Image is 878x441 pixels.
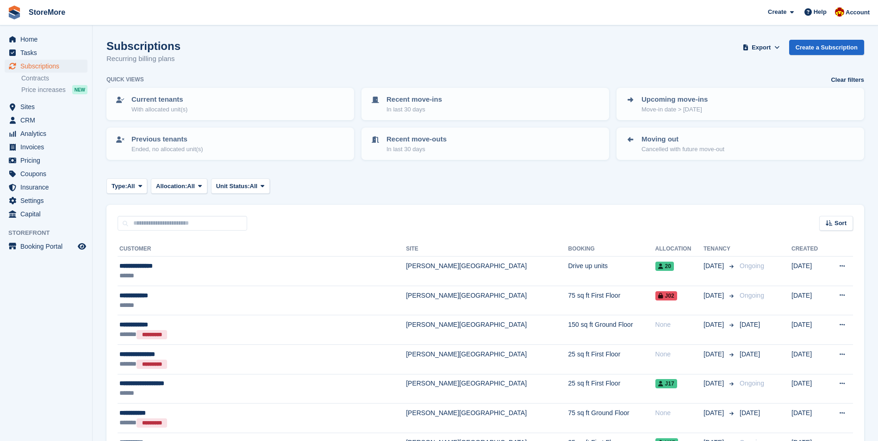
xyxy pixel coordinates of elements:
[791,344,827,374] td: [DATE]
[362,89,608,119] a: Recent move-ins In last 30 days
[131,105,187,114] p: With allocated unit(s)
[211,178,270,194] button: Unit Status: All
[704,320,726,330] span: [DATE]
[740,380,764,387] span: Ongoing
[406,257,568,286] td: [PERSON_NAME][GEOGRAPHIC_DATA]
[20,127,76,140] span: Analytics
[740,409,760,416] span: [DATE]
[568,315,655,345] td: 150 sq ft Ground Floor
[831,75,864,85] a: Clear filters
[5,60,87,73] a: menu
[641,145,724,154] p: Cancelled with future move-out
[5,167,87,180] a: menu
[131,134,203,145] p: Previous tenants
[20,181,76,194] span: Insurance
[76,241,87,252] a: Preview store
[791,404,827,433] td: [DATE]
[112,182,127,191] span: Type:
[655,320,704,330] div: None
[20,194,76,207] span: Settings
[131,145,203,154] p: Ended, no allocated unit(s)
[20,154,76,167] span: Pricing
[5,240,87,253] a: menu
[641,105,708,114] p: Move-in date > [DATE]
[655,262,674,271] span: 20
[791,286,827,315] td: [DATE]
[156,182,187,191] span: Allocation:
[106,40,181,52] h1: Subscriptions
[250,182,258,191] span: All
[216,182,250,191] span: Unit Status:
[406,286,568,315] td: [PERSON_NAME][GEOGRAPHIC_DATA]
[5,127,87,140] a: menu
[406,404,568,433] td: [PERSON_NAME][GEOGRAPHIC_DATA]
[5,194,87,207] a: menu
[118,242,406,257] th: Customer
[846,8,870,17] span: Account
[21,86,66,94] span: Price increases
[187,182,195,191] span: All
[106,178,147,194] button: Type: All
[791,315,827,345] td: [DATE]
[5,141,87,153] a: menu
[151,178,207,194] button: Allocation: All
[5,46,87,59] a: menu
[21,85,87,95] a: Price increases NEW
[655,349,704,359] div: None
[752,43,771,52] span: Export
[568,286,655,315] td: 75 sq ft First Floor
[617,89,863,119] a: Upcoming move-ins Move-in date > [DATE]
[5,154,87,167] a: menu
[768,7,786,17] span: Create
[791,257,827,286] td: [DATE]
[789,40,864,55] a: Create a Subscription
[704,408,726,418] span: [DATE]
[5,114,87,127] a: menu
[131,94,187,105] p: Current tenants
[791,374,827,404] td: [DATE]
[20,100,76,113] span: Sites
[641,94,708,105] p: Upcoming move-ins
[20,141,76,153] span: Invoices
[641,134,724,145] p: Moving out
[655,291,677,300] span: J02
[704,349,726,359] span: [DATE]
[655,408,704,418] div: None
[740,292,764,299] span: Ongoing
[20,33,76,46] span: Home
[655,242,704,257] th: Allocation
[107,89,353,119] a: Current tenants With allocated unit(s)
[5,208,87,220] a: menu
[568,257,655,286] td: Drive up units
[741,40,782,55] button: Export
[834,219,847,228] span: Sort
[814,7,827,17] span: Help
[106,54,181,64] p: Recurring billing plans
[20,167,76,180] span: Coupons
[791,242,827,257] th: Created
[72,85,87,94] div: NEW
[406,315,568,345] td: [PERSON_NAME][GEOGRAPHIC_DATA]
[568,242,655,257] th: Booking
[21,74,87,83] a: Contracts
[617,129,863,159] a: Moving out Cancelled with future move-out
[740,262,764,269] span: Ongoing
[7,6,21,19] img: stora-icon-8386f47178a22dfd0bd8f6a31ec36ba5ce8667c1dd55bd0f319d3a0aa187defe.svg
[406,344,568,374] td: [PERSON_NAME][GEOGRAPHIC_DATA]
[568,344,655,374] td: 25 sq ft First Floor
[20,46,76,59] span: Tasks
[362,129,608,159] a: Recent move-outs In last 30 days
[106,75,144,84] h6: Quick views
[20,60,76,73] span: Subscriptions
[8,228,92,238] span: Storefront
[25,5,69,20] a: StoreMore
[568,404,655,433] td: 75 sq ft Ground Floor
[386,94,442,105] p: Recent move-ins
[740,350,760,358] span: [DATE]
[406,374,568,404] td: [PERSON_NAME][GEOGRAPHIC_DATA]
[20,240,76,253] span: Booking Portal
[386,145,447,154] p: In last 30 days
[386,105,442,114] p: In last 30 days
[107,129,353,159] a: Previous tenants Ended, no allocated unit(s)
[704,379,726,388] span: [DATE]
